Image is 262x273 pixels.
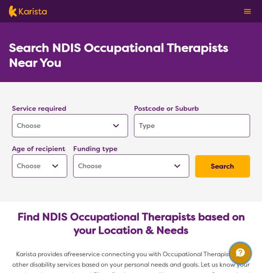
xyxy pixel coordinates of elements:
[230,243,251,264] button: Channel Menu
[134,114,250,137] input: Type
[68,250,79,258] span: free
[12,144,65,153] label: Age of recipient
[9,40,253,70] h1: Search NDIS Occupational Therapists Near You
[9,6,47,17] img: Karista logo
[134,104,199,113] label: Postcode or Suburb
[16,250,68,258] span: Karista provides a
[9,210,253,237] h2: Find NDIS Occupational Therapists based on your Location & Needs
[12,104,66,113] label: Service required
[195,155,250,178] button: Search
[73,144,118,153] label: Funding type
[244,9,251,14] img: menu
